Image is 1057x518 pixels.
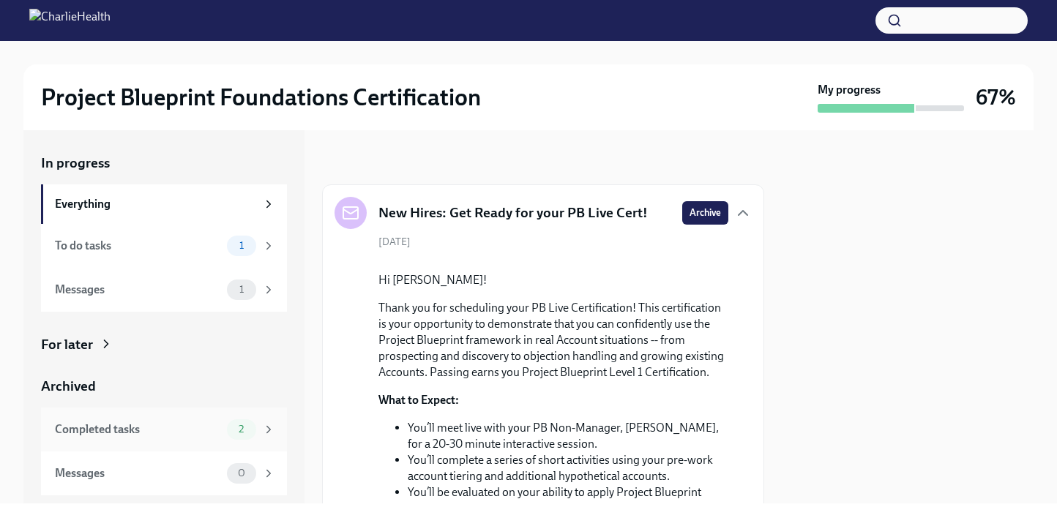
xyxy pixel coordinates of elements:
a: Everything [41,184,287,224]
div: Everything [55,196,256,212]
div: Messages [55,465,221,481]
p: Hi [PERSON_NAME]! [378,272,728,288]
a: To do tasks1 [41,224,287,268]
span: 2 [230,424,253,435]
span: 0 [229,468,254,478]
h3: 67% [976,84,1016,110]
h5: New Hires: Get Ready for your PB Live Cert! [378,203,648,222]
a: Archived [41,377,287,396]
div: In progress [322,154,391,173]
div: To do tasks [55,238,221,254]
a: In progress [41,154,287,173]
a: Messages1 [41,268,287,312]
p: Thank you for scheduling your PB Live Certification! This certification is your opportunity to de... [378,300,728,380]
span: [DATE] [378,235,411,249]
li: You’ll be evaluated on your ability to apply Project Blueprint skills, explain your reasoning, an... [408,484,728,517]
li: You’ll meet live with your PB Non-Manager, [PERSON_NAME], for a 20-30 minute interactive session. [408,420,728,452]
a: Messages0 [41,451,287,495]
a: Completed tasks2 [41,408,287,451]
h2: Project Blueprint Foundations Certification [41,83,481,112]
strong: What to Expect: [378,393,459,407]
span: 1 [231,240,253,251]
span: Archive [690,206,721,220]
img: CharlieHealth [29,9,111,32]
strong: My progress [818,82,881,98]
a: For later [41,335,287,354]
div: For later [41,335,93,354]
div: Completed tasks [55,421,221,438]
li: You’ll complete a series of short activities using your pre-work account tiering and additional h... [408,452,728,484]
span: 1 [231,284,253,295]
button: Archive [682,201,728,225]
div: Messages [55,282,221,298]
